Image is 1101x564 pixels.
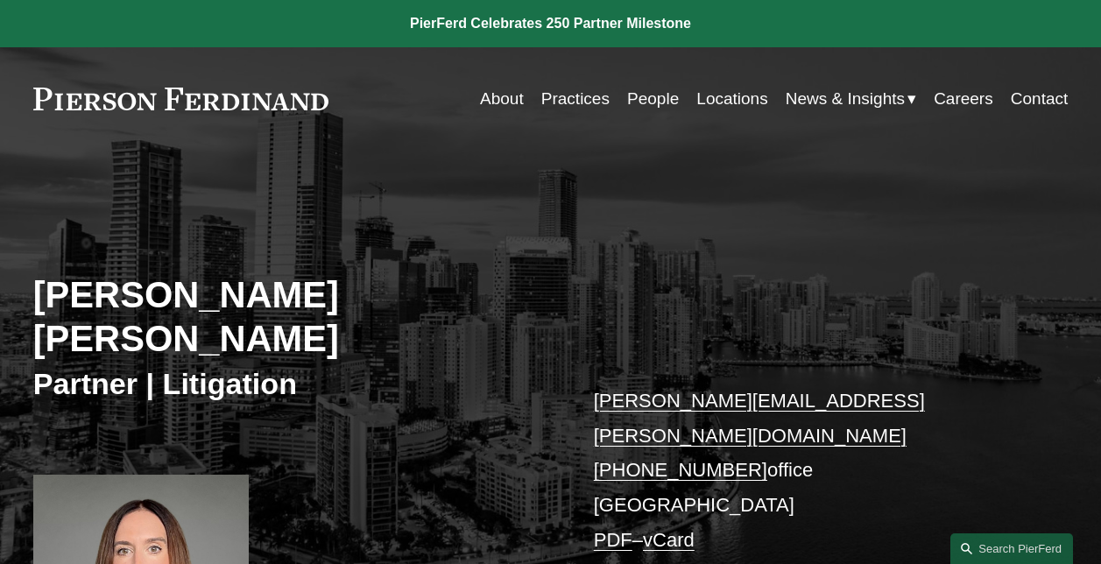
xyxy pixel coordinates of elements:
h2: [PERSON_NAME] [PERSON_NAME] [33,273,551,362]
span: News & Insights [786,84,905,114]
a: PDF [594,529,632,551]
a: vCard [643,529,695,551]
a: [PHONE_NUMBER] [594,459,767,481]
h3: Partner | Litigation [33,365,551,402]
a: Search this site [950,533,1073,564]
a: Locations [696,82,767,116]
a: Careers [934,82,993,116]
a: People [627,82,679,116]
a: About [480,82,524,116]
a: folder dropdown [786,82,916,116]
a: Contact [1011,82,1068,116]
a: Practices [541,82,610,116]
p: office [GEOGRAPHIC_DATA] – [594,384,1025,557]
a: [PERSON_NAME][EMAIL_ADDRESS][PERSON_NAME][DOMAIN_NAME] [594,390,925,447]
